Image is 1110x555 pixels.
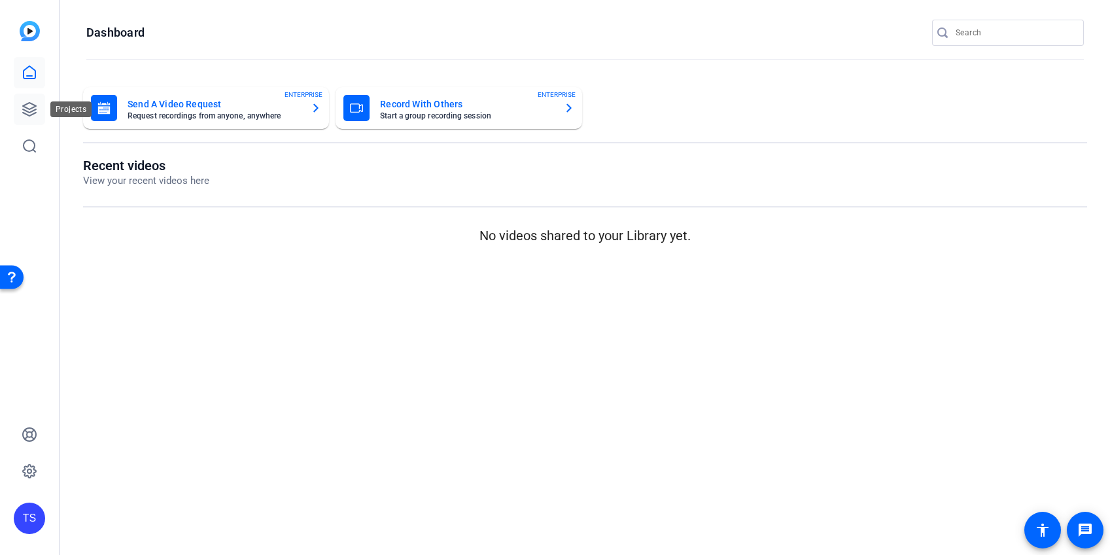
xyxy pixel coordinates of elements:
[20,21,40,41] img: blue-gradient.svg
[956,25,1073,41] input: Search
[380,96,553,112] mat-card-title: Record With Others
[380,112,553,120] mat-card-subtitle: Start a group recording session
[128,112,300,120] mat-card-subtitle: Request recordings from anyone, anywhere
[50,101,92,117] div: Projects
[83,226,1087,245] p: No videos shared to your Library yet.
[538,90,576,99] span: ENTERPRISE
[1077,522,1093,538] mat-icon: message
[14,503,45,534] div: TS
[86,25,145,41] h1: Dashboard
[83,173,209,188] p: View your recent videos here
[128,96,300,112] mat-card-title: Send A Video Request
[285,90,322,99] span: ENTERPRISE
[336,87,581,129] button: Record With OthersStart a group recording sessionENTERPRISE
[83,87,329,129] button: Send A Video RequestRequest recordings from anyone, anywhereENTERPRISE
[83,158,209,173] h1: Recent videos
[1035,522,1050,538] mat-icon: accessibility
